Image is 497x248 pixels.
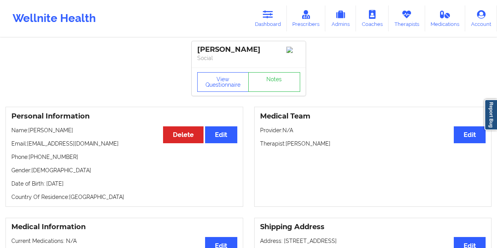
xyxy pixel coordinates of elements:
[260,222,486,232] h3: Shipping Address
[454,126,486,143] button: Edit
[11,153,237,161] p: Phone: [PHONE_NUMBER]
[484,99,497,130] a: Report Bug
[356,5,389,31] a: Coaches
[249,5,287,31] a: Dashboard
[197,45,300,54] div: [PERSON_NAME]
[287,5,326,31] a: Prescribers
[11,112,237,121] h3: Personal Information
[248,72,300,92] a: Notes
[11,180,237,188] p: Date of Birth: [DATE]
[465,5,497,31] a: Account
[260,237,486,245] p: Address: [STREET_ADDRESS]
[425,5,466,31] a: Medications
[205,126,237,143] button: Edit
[197,72,249,92] button: View Questionnaire
[197,54,300,62] p: Social
[389,5,425,31] a: Therapists
[11,193,237,201] p: Country Of Residence: [GEOGRAPHIC_DATA]
[260,126,486,134] p: Provider: N/A
[11,222,237,232] h3: Medical Information
[325,5,356,31] a: Admins
[260,112,486,121] h3: Medical Team
[11,140,237,148] p: Email: [EMAIL_ADDRESS][DOMAIN_NAME]
[260,140,486,148] p: Therapist: [PERSON_NAME]
[11,237,237,245] p: Current Medications: N/A
[163,126,204,143] button: Delete
[286,47,300,53] img: Image%2Fplaceholer-image.png
[11,166,237,174] p: Gender: [DEMOGRAPHIC_DATA]
[11,126,237,134] p: Name: [PERSON_NAME]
